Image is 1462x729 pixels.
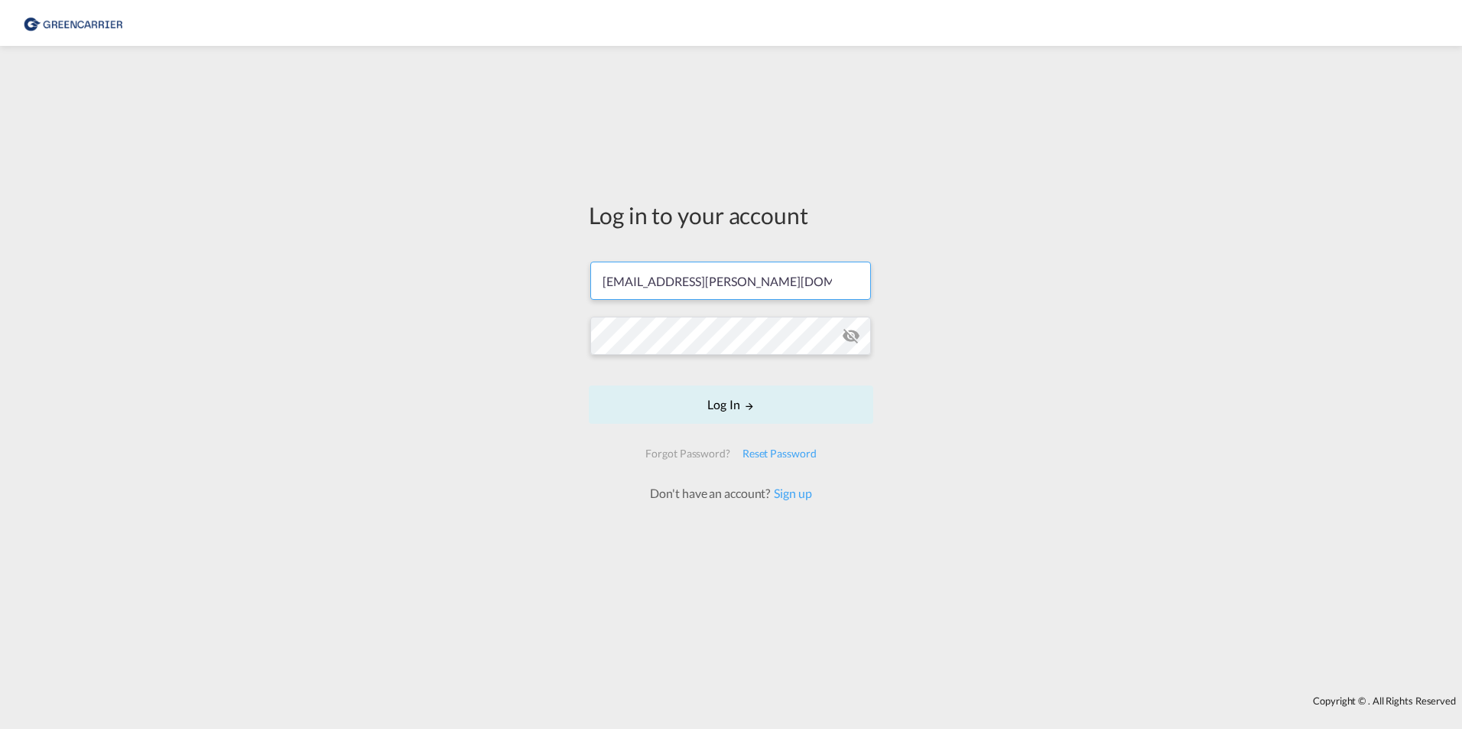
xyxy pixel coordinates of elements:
input: Enter email/phone number [590,262,871,300]
div: Reset Password [736,440,823,467]
button: LOGIN [589,386,873,424]
a: Sign up [770,486,811,500]
div: Don't have an account? [633,485,828,502]
img: 1378a7308afe11ef83610d9e779c6b34.png [23,6,126,41]
div: Log in to your account [589,199,873,231]
div: Forgot Password? [639,440,736,467]
md-icon: icon-eye-off [842,327,860,345]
